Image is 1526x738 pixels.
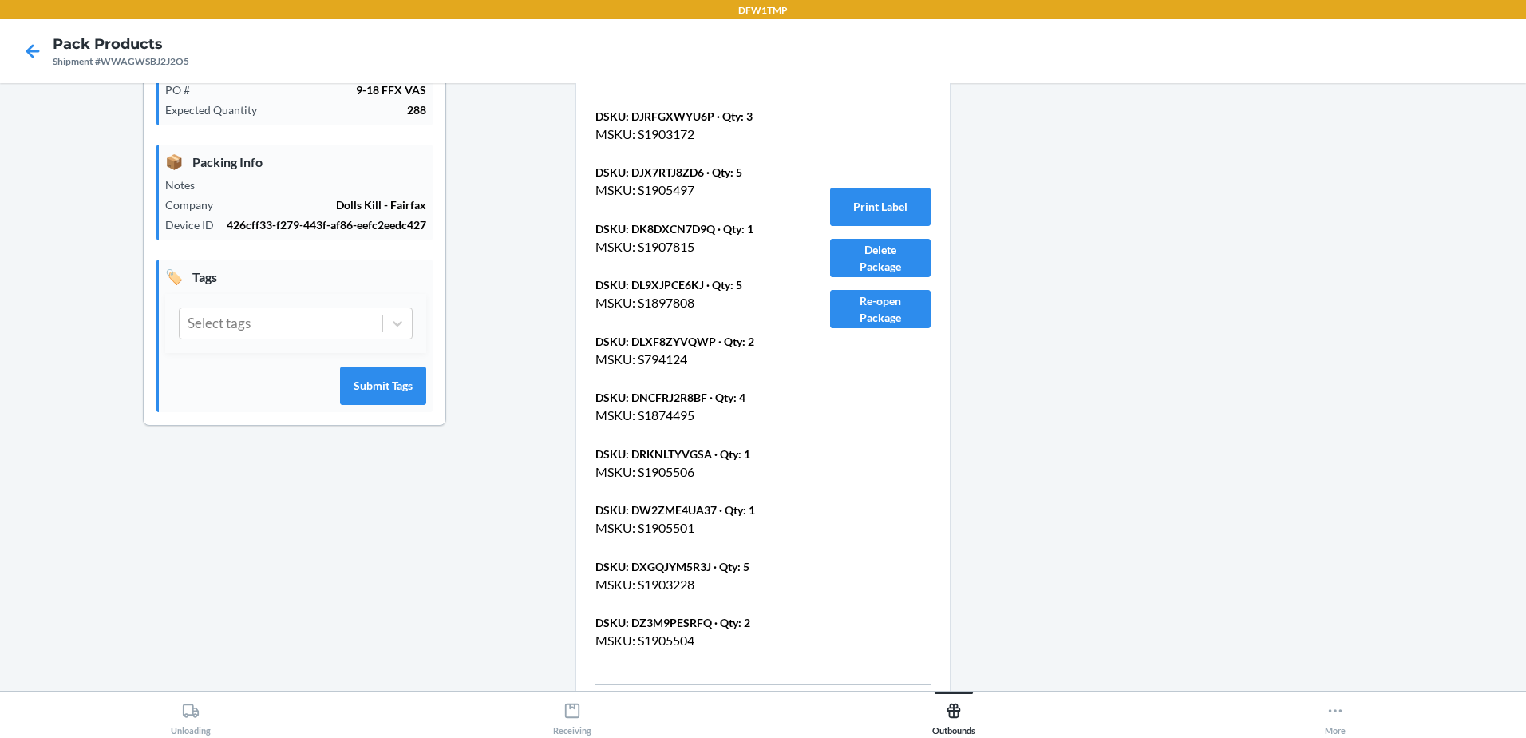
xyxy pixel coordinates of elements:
[165,266,426,288] p: Tags
[226,196,426,213] p: Dolls Kill - Fairfax
[1144,692,1526,736] button: More
[595,164,792,181] p: DSKU: DJX7RTJ8ZD6 · Qty: 5
[595,220,792,237] p: DSKU: DK8DXCN7D9Q · Qty: 1
[595,558,792,575] p: DSKU: DXGQJYM5R3J · Qty: 5
[830,188,931,226] button: Print Label
[595,502,792,518] p: DSKU: DW2ZME4UA37 · Qty: 1
[830,290,931,328] button: Re-open Package
[595,614,792,631] p: DSKU: DZ3M9PESRFQ · Qty: 2
[830,239,931,277] button: Delete Package
[171,696,211,736] div: Unloading
[188,313,251,334] div: Select tags
[595,389,792,406] p: DSKU: DNCFRJ2R8BF · Qty: 4
[595,108,792,125] p: DSKU: DJRFGXWYU6P · Qty: 3
[53,54,189,69] div: Shipment #WWAGWSBJ2J2O5
[595,333,792,350] p: DSKU: DLXF8ZYVQWP · Qty: 2
[53,34,189,54] h4: Pack Products
[595,462,792,482] p: MSKU: S1905506
[227,216,426,233] p: 426cff33-f279-443f-af86-eefc2eedc427
[595,237,792,256] p: MSKU: S1907815
[165,151,426,173] p: Packing Info
[595,446,792,462] p: DSKU: DRKNLTYVGSA · Qty: 1
[165,81,203,98] p: PO #
[381,692,763,736] button: Receiving
[165,101,270,118] p: Expected Quantity
[595,125,792,144] p: MSKU: S1903172
[165,216,227,233] p: Device ID
[595,631,792,650] p: MSKU: S1905504
[165,266,183,288] span: 🏷️
[595,518,792,538] p: MSKU: S1905501
[340,367,426,405] button: Submit Tags
[763,692,1144,736] button: Outbounds
[553,696,591,736] div: Receiving
[1325,696,1346,736] div: More
[595,350,792,369] p: MSKU: S794124
[595,575,792,594] p: MSKU: S1903228
[595,406,792,425] p: MSKU: S1874495
[595,293,792,312] p: MSKU: S1897808
[595,181,792,200] p: MSKU: S1905497
[270,101,426,118] p: 288
[165,196,226,213] p: Company
[165,151,183,173] span: 📦
[595,276,792,293] p: DSKU: DL9XJPCE6KJ · Qty: 5
[932,696,975,736] div: Outbounds
[203,81,426,98] p: 9-18 FFX VAS
[738,3,788,18] p: DFW1TMP
[165,177,208,193] p: Notes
